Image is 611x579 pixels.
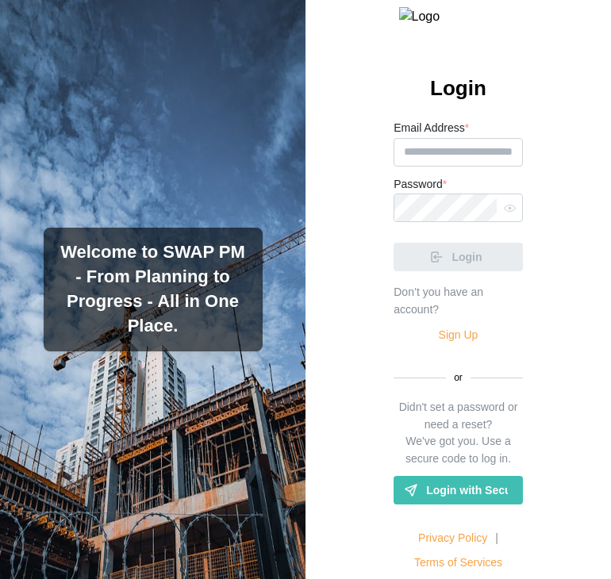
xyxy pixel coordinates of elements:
[394,476,523,504] a: Login with Secure Code
[439,327,478,344] a: Sign Up
[394,370,523,385] div: or
[394,284,523,318] div: Don’t you have an account?
[394,120,469,137] label: Email Address
[394,399,523,468] div: Didn't set a password or need a reset? We've got you. Use a secure code to log in.
[418,530,487,547] a: Privacy Policy
[56,240,250,338] h3: Welcome to SWAP PM - From Planning to Progress - All in One Place.
[426,477,508,504] span: Login with Secure Code
[394,176,447,194] label: Password
[495,530,498,547] div: |
[414,554,502,572] a: Terms of Services
[399,7,518,27] img: Logo
[430,75,486,102] h2: Login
